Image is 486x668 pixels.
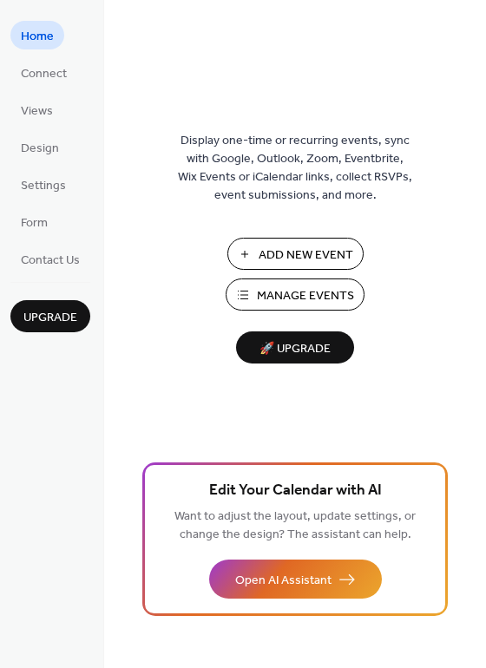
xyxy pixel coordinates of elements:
[21,252,80,270] span: Contact Us
[21,140,59,158] span: Design
[21,102,53,121] span: Views
[23,309,77,327] span: Upgrade
[10,95,63,124] a: Views
[226,278,364,311] button: Manage Events
[236,331,354,363] button: 🚀 Upgrade
[10,207,58,236] a: Form
[10,21,64,49] a: Home
[209,560,382,599] button: Open AI Assistant
[10,170,76,199] a: Settings
[259,246,353,265] span: Add New Event
[246,337,344,361] span: 🚀 Upgrade
[10,300,90,332] button: Upgrade
[174,505,416,547] span: Want to adjust the layout, update settings, or change the design? The assistant can help.
[10,245,90,273] a: Contact Us
[178,132,412,205] span: Display one-time or recurring events, sync with Google, Outlook, Zoom, Eventbrite, Wix Events or ...
[21,177,66,195] span: Settings
[21,28,54,46] span: Home
[10,58,77,87] a: Connect
[257,287,354,305] span: Manage Events
[227,238,364,270] button: Add New Event
[209,479,382,503] span: Edit Your Calendar with AI
[235,572,332,590] span: Open AI Assistant
[10,133,69,161] a: Design
[21,214,48,232] span: Form
[21,65,67,83] span: Connect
